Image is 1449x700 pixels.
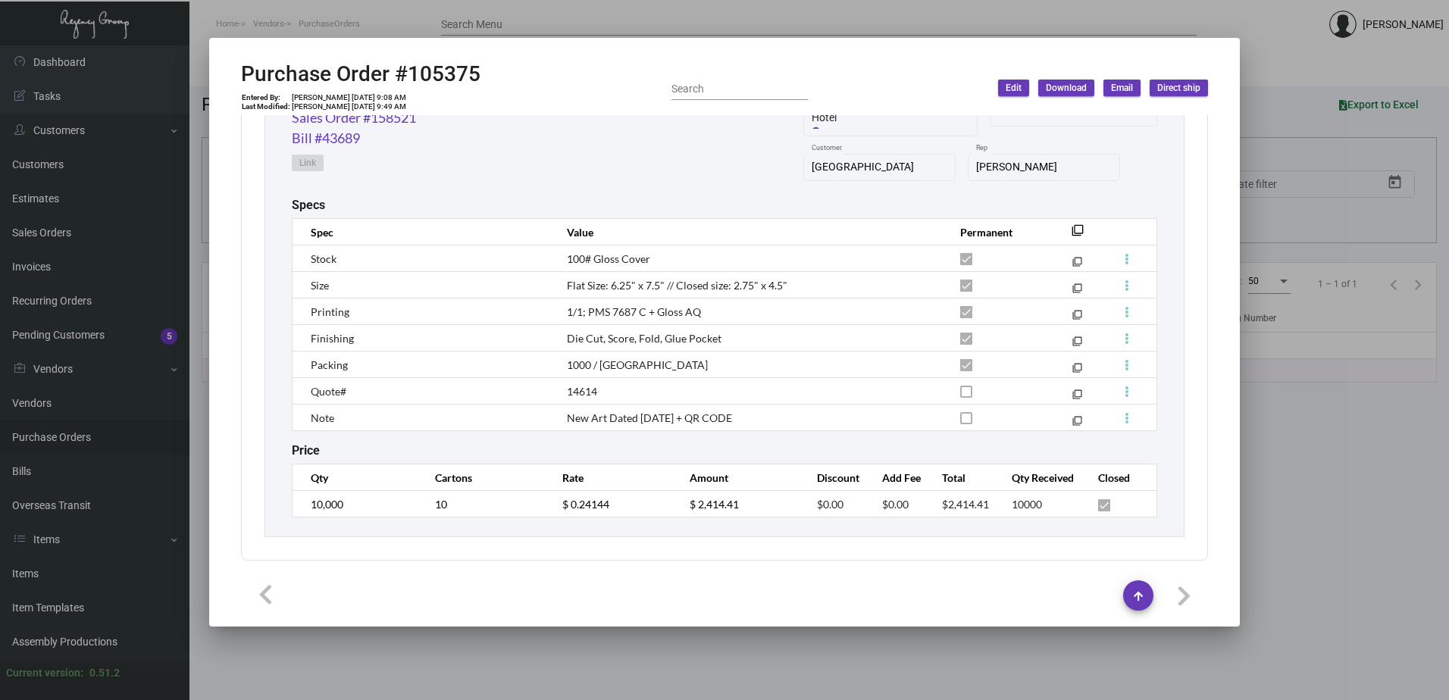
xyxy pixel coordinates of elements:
button: Link [292,155,324,171]
td: Last Modified: [241,102,291,111]
mat-icon: filter_none [1072,313,1082,323]
span: Flat Size: 6.25" x 7.5" // Closed size: 2.75" x 4.5" [567,279,787,292]
span: New Art Dated [DATE] + QR CODE [567,411,732,424]
td: [PERSON_NAME] [DATE] 9:49 AM [291,102,407,111]
th: Amount [674,464,802,491]
mat-icon: filter_none [1072,260,1082,270]
mat-icon: filter_none [1072,229,1084,241]
span: Download [1046,82,1087,95]
span: Link [299,157,316,170]
th: Qty Received [997,464,1083,491]
span: Die Cut, Score, Fold, Glue Pocket [567,332,721,345]
span: Note [311,411,334,424]
a: Sales Order #158521 [292,108,416,128]
button: Download [1038,80,1094,96]
span: Email [1111,82,1133,95]
span: Printing [311,305,349,318]
div: 0.51.2 [89,665,120,681]
mat-icon: filter_none [1072,419,1082,429]
th: Permanent [945,219,1049,245]
td: [PERSON_NAME] [DATE] 9:08 AM [291,93,407,102]
span: Quote# [311,385,346,398]
button: Edit [998,80,1029,96]
span: 1/1; PMS 7687 C + Gloss AQ [567,305,701,318]
h2: Price [292,443,320,458]
h2: Specs [292,198,325,212]
span: 1Z1AY2760392820783 - to Hotel [812,99,951,123]
button: Email [1103,80,1141,96]
span: Size [311,279,329,292]
mat-icon: filter_none [1072,286,1082,296]
mat-icon: filter_none [1072,339,1082,349]
mat-icon: filter_none [1072,392,1082,402]
th: Discount [802,464,866,491]
span: 1000 / [GEOGRAPHIC_DATA] [567,358,708,371]
span: Packing [311,358,348,371]
span: $0.00 [817,498,843,511]
span: 14614 [567,385,597,398]
button: Direct ship [1150,80,1208,96]
span: $0.00 [882,498,909,511]
th: Closed [1083,464,1156,491]
span: 100# Gloss Cover [567,252,650,265]
h2: Purchase Order #105375 [241,61,480,87]
span: Stock [311,252,336,265]
div: Current version: [6,665,83,681]
th: Value [552,219,945,245]
th: Spec [293,219,552,245]
span: 10000 [1012,498,1042,511]
span: Edit [1006,82,1022,95]
a: Bill #43689 [292,128,360,148]
th: Qty [293,464,420,491]
span: Finishing [311,332,354,345]
th: Cartons [420,464,547,491]
th: Add Fee [867,464,928,491]
span: $2,414.41 [942,498,989,511]
th: Rate [547,464,674,491]
span: 1Z1AY2760392540808 - to NJ [825,127,967,139]
span: Direct ship [1157,82,1200,95]
th: Total [927,464,997,491]
td: Entered By: [241,93,291,102]
mat-icon: filter_none [1072,366,1082,376]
